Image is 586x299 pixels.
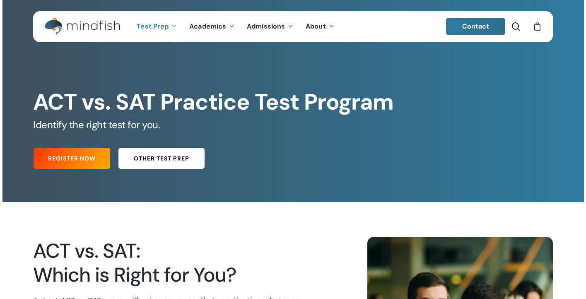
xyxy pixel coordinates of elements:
span: About [306,22,326,31]
span: Test Prep [137,22,169,31]
h2: ACT vs. SAT: Which is Right for You? [33,239,309,287]
a: About [299,23,340,30]
a: Other Test Prep [118,148,205,169]
a: Register Now [34,148,110,169]
a: Cart [533,22,542,31]
a: Contact [446,18,506,35]
span: Admissions [247,22,285,31]
h5: Identify the right test for you. [33,118,553,132]
span: Other Test Prep [134,154,189,163]
a: Test Prep [130,23,183,30]
h1: ACT vs. SAT Practice Test Program [33,89,553,115]
a: Admissions [241,23,299,30]
a: Academics [183,23,241,30]
span: Academics [189,22,226,31]
span: Contact [462,22,490,31]
nav: Main Menu [130,11,340,42]
span: Register Now [48,154,96,163]
header: Main Menu [33,11,553,42]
